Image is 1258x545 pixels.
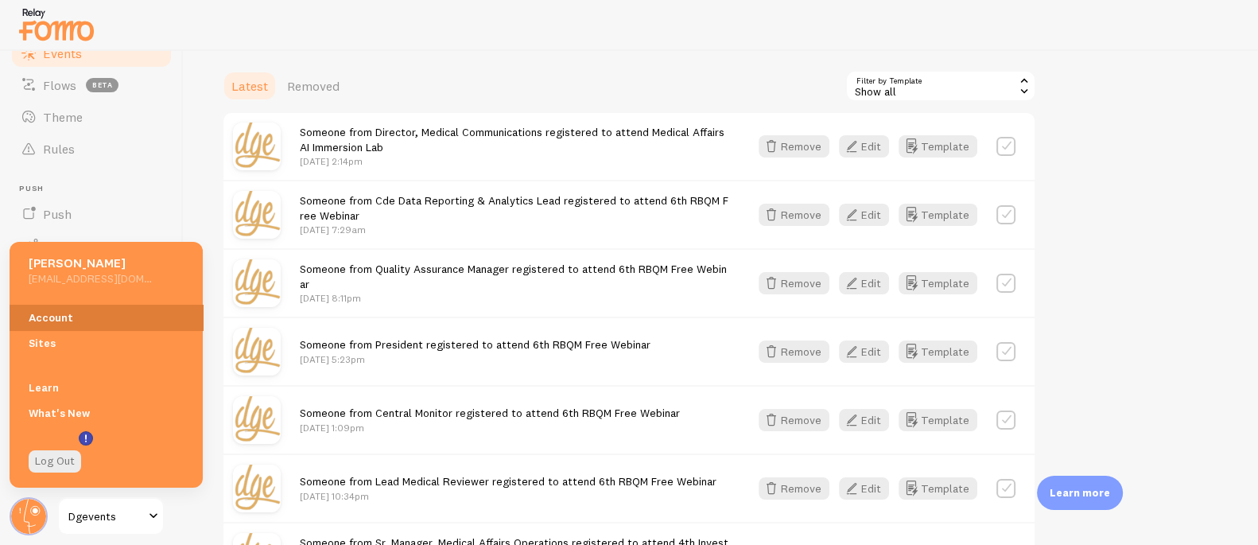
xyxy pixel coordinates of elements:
[10,230,173,262] a: Push Data
[29,271,152,286] h5: [EMAIL_ADDRESS][DOMAIN_NAME]
[300,262,727,291] span: Someone from Quality Assurance Manager registered to attend 6th RBQM Free Webinar
[300,154,730,168] p: [DATE] 2:14pm
[10,198,173,230] a: Push
[300,337,650,352] span: Someone from President registered to attend 6th RBQM Free Webinar
[899,409,977,431] button: Template
[300,125,724,154] span: Someone from Director, Medical Communications registered to attend Medical Affairs AI Immersion Lab
[43,45,82,61] span: Events
[233,396,281,444] img: JkyjcrrOQqmAZIVugo3x
[759,341,829,363] button: Remove
[43,77,76,93] span: Flows
[300,406,680,420] span: Someone from Central Monitor registered to attend 6th RBQM Free Webinar
[839,409,889,431] button: Edit
[1037,476,1123,510] div: Learn more
[79,431,93,446] svg: <p>Watch New Feature Tutorials!</p>
[839,135,889,158] button: Edit
[839,204,889,226] button: Edit
[43,206,72,222] span: Push
[759,135,829,158] button: Remove
[839,272,899,294] a: Edit
[10,133,173,165] a: Rules
[287,78,340,94] span: Removed
[10,69,173,101] a: Flows beta
[43,238,103,254] span: Push Data
[300,489,716,503] p: [DATE] 10:34pm
[839,409,899,431] a: Edit
[29,255,152,271] h5: [PERSON_NAME]
[233,123,281,170] img: JkyjcrrOQqmAZIVugo3x
[839,135,899,158] a: Edit
[300,193,728,223] span: Someone from Cde Data Reporting & Analytics Lead registered to attend 6th RBQM Free Webinar
[899,477,977,500] button: Template
[233,465,281,512] img: JkyjcrrOQqmAZIVugo3x
[29,450,81,473] a: Log Out
[10,305,203,330] a: Account
[43,141,75,157] span: Rules
[839,477,889,500] button: Edit
[300,352,650,366] p: [DATE] 5:23pm
[300,223,730,236] p: [DATE] 7:29am
[899,135,977,158] button: Template
[57,497,165,535] a: Dgevents
[759,272,829,294] button: Remove
[222,70,278,102] a: Latest
[839,477,899,500] a: Edit
[10,400,203,426] a: What's New
[43,109,83,125] span: Theme
[278,70,349,102] a: Removed
[10,101,173,133] a: Theme
[300,474,716,489] span: Someone from Lead Medical Reviewer registered to attend 6th RBQM Free Webinar
[10,330,203,356] a: Sites
[10,37,173,69] a: Events
[839,341,899,363] a: Edit
[233,259,281,307] img: JkyjcrrOQqmAZIVugo3x
[845,70,1036,102] div: Show all
[10,375,203,400] a: Learn
[759,477,829,500] button: Remove
[1050,485,1110,500] p: Learn more
[233,191,281,239] img: JkyjcrrOQqmAZIVugo3x
[839,204,899,226] a: Edit
[899,341,977,363] button: Template
[899,272,977,294] button: Template
[68,507,144,526] span: Dgevents
[17,4,96,45] img: fomo-relay-logo-orange.svg
[300,421,680,434] p: [DATE] 1:09pm
[300,291,730,305] p: [DATE] 8:11pm
[759,204,829,226] button: Remove
[899,204,977,226] button: Template
[231,78,268,94] span: Latest
[839,341,889,363] button: Edit
[759,409,829,431] button: Remove
[19,184,173,194] span: Push
[839,272,889,294] button: Edit
[86,78,118,92] span: beta
[233,328,281,376] img: JkyjcrrOQqmAZIVugo3x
